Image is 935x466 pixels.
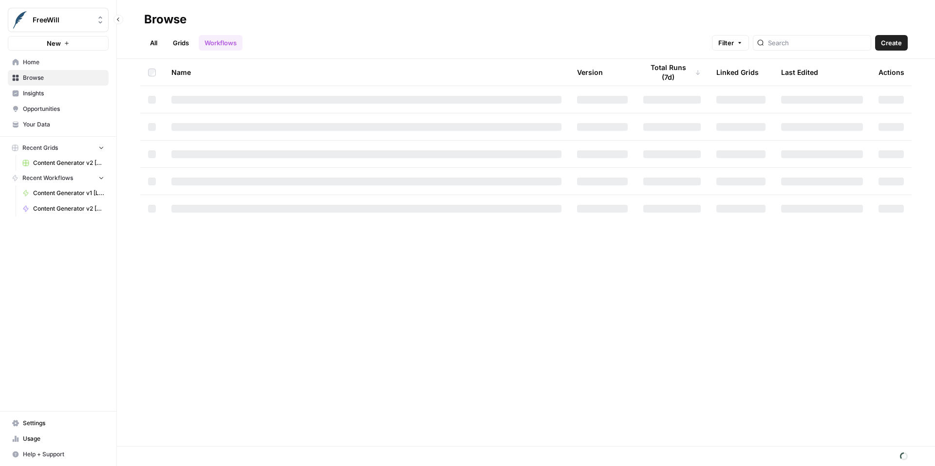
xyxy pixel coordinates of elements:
a: Insights [8,86,109,101]
button: Recent Workflows [8,171,109,185]
a: Workflows [199,35,243,51]
a: Opportunities [8,101,109,117]
div: Last Edited [781,59,818,86]
button: Workspace: FreeWill [8,8,109,32]
a: Browse [8,70,109,86]
span: New [47,38,61,48]
span: Recent Workflows [22,174,73,182]
button: Filter [712,35,749,51]
span: Create [881,38,902,48]
button: Recent Grids [8,141,109,155]
span: Usage [23,434,104,443]
span: Your Data [23,120,104,129]
span: Opportunities [23,105,104,113]
a: All [144,35,163,51]
a: Content Generator v2 [DRAFT] Test [18,155,109,171]
button: Create [875,35,908,51]
img: FreeWill Logo [11,11,29,29]
span: Filter [718,38,734,48]
button: Help + Support [8,447,109,462]
a: Usage [8,431,109,447]
span: FreeWill [33,15,92,25]
div: Linked Grids [716,59,759,86]
span: Content Generator v2 [DRAFT] [33,204,104,213]
span: Home [23,58,104,67]
div: Name [171,59,561,86]
button: New [8,36,109,51]
span: Content Generator v1 [LIVE] [33,189,104,197]
a: Your Data [8,117,109,132]
span: Settings [23,419,104,428]
a: Content Generator v1 [LIVE] [18,185,109,201]
span: Browse [23,73,104,82]
span: Recent Grids [22,143,58,152]
div: Version [577,59,603,86]
span: Insights [23,89,104,98]
div: Actions [879,59,904,86]
a: Grids [167,35,195,51]
span: Content Generator v2 [DRAFT] Test [33,159,104,167]
div: Total Runs (7d) [643,59,701,86]
span: Help + Support [23,450,104,459]
div: Browse [144,12,187,27]
a: Settings [8,415,109,431]
input: Search [768,38,867,48]
a: Content Generator v2 [DRAFT] [18,201,109,216]
a: Home [8,54,109,70]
